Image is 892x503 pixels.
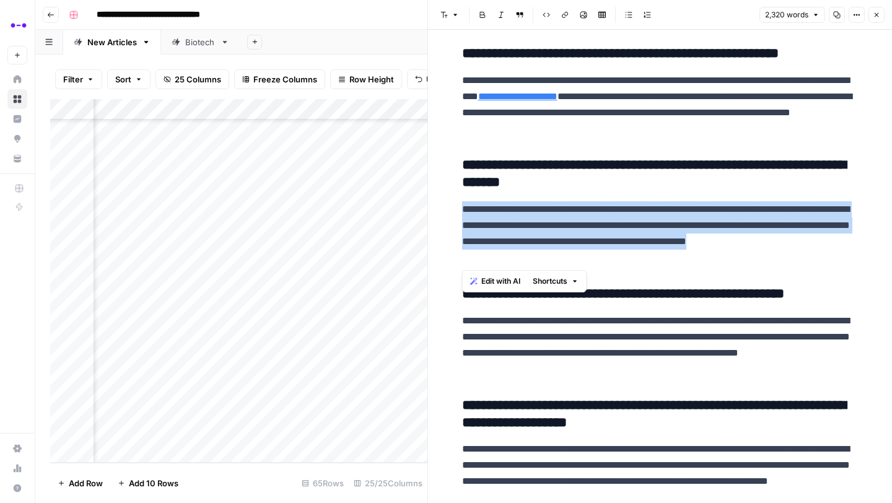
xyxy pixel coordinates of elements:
span: Shortcuts [533,276,567,287]
span: Filter [63,73,83,85]
button: Undo [407,69,455,89]
span: 25 Columns [175,73,221,85]
a: Browse [7,89,27,109]
button: Help + Support [7,478,27,498]
div: New Articles [87,36,137,48]
button: 2,320 words [759,7,825,23]
button: Add Row [50,473,110,493]
button: Filter [55,69,102,89]
button: Shortcuts [528,273,584,289]
span: Edit with AI [481,276,520,287]
div: 65 Rows [297,473,349,493]
div: 25/25 Columns [349,473,427,493]
button: Sort [107,69,151,89]
span: Add 10 Rows [129,477,178,489]
button: 25 Columns [155,69,229,89]
a: Home [7,69,27,89]
div: Biotech [185,36,216,48]
img: Abacum Logo [7,14,30,37]
span: Add Row [69,477,103,489]
a: Your Data [7,149,27,168]
span: 2,320 words [765,9,808,20]
button: Add 10 Rows [110,473,186,493]
span: Row Height [349,73,394,85]
a: Opportunities [7,129,27,149]
a: Insights [7,109,27,129]
button: Freeze Columns [234,69,325,89]
a: Biotech [161,30,240,55]
button: Workspace: Abacum [7,10,27,41]
a: Usage [7,458,27,478]
button: Edit with AI [465,273,525,289]
span: Sort [115,73,131,85]
button: Row Height [330,69,402,89]
a: New Articles [63,30,161,55]
span: Freeze Columns [253,73,317,85]
a: Settings [7,439,27,458]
